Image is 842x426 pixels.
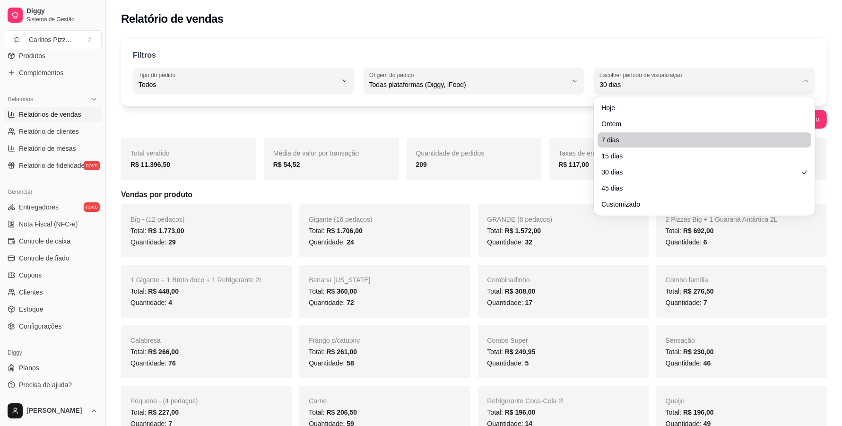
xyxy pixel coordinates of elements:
label: Escolher período de visualização [599,71,685,79]
span: Quantidade: [309,238,354,246]
span: R$ 276,50 [683,287,714,295]
span: Total vendido [130,149,170,157]
span: Total: [130,287,179,295]
span: Customizado [601,200,798,209]
span: R$ 692,00 [683,227,714,235]
span: Quantidade: [309,299,354,306]
strong: R$ 54,52 [273,161,300,168]
span: Controle de caixa [19,236,70,246]
span: Quantidade: [666,299,707,306]
span: Total: [666,409,714,416]
span: R$ 227,00 [148,409,179,416]
span: Quantidade: [309,359,354,367]
span: Entregadores [19,202,59,212]
span: Relatórios [8,96,33,103]
strong: R$ 11.396,50 [130,161,170,168]
span: 76 [168,359,176,367]
span: Queijo [666,397,685,405]
span: Total: [130,227,184,235]
span: Quantidade: [666,359,711,367]
div: Gerenciar [4,184,102,200]
span: 30 dias [601,167,798,177]
div: Carlitos Pizz ... [29,35,71,44]
span: Produtos [19,51,45,61]
span: Quantidade: [666,238,707,246]
span: Frango c/catupiry [309,337,360,344]
label: Origem do pedido [369,71,417,79]
span: 45 dias [601,183,798,193]
span: Total: [309,287,357,295]
span: R$ 266,00 [148,348,179,356]
span: Combo Super [487,337,528,344]
span: Hoje [601,103,798,113]
span: Relatório de fidelidade [19,161,85,170]
span: R$ 230,00 [683,348,714,356]
span: Total: [309,227,363,235]
span: Relatório de clientes [19,127,79,136]
span: Taxas de entrega [558,149,609,157]
span: 24 [347,238,354,246]
span: Combinadinho [487,276,530,284]
span: Sensação [666,337,695,344]
span: R$ 1.706,00 [327,227,363,235]
span: Cupons [19,270,42,280]
span: Total: [309,409,357,416]
span: 1 Gigante + 1 Broto doce + 1 Refrigerante 2L [130,276,263,284]
span: Refrigerante Coca-Cola 2l [487,397,564,405]
span: 6 [703,238,707,246]
span: R$ 196,00 [683,409,714,416]
strong: R$ 117,00 [558,161,589,168]
span: Quantidade: [130,299,172,306]
span: Total: [666,287,714,295]
span: 17 [525,299,533,306]
span: Total: [487,287,536,295]
span: C [12,35,21,44]
span: Clientes [19,287,43,297]
span: Total: [130,409,179,416]
h5: Vendas por produto [121,189,827,200]
span: Ontem [601,119,798,129]
span: R$ 249,95 [505,348,536,356]
span: GRANDE (8 pedaços) [487,216,553,223]
span: 72 [347,299,354,306]
span: R$ 196,00 [505,409,536,416]
span: 46 [703,359,711,367]
span: Sistema de Gestão [26,16,98,23]
span: R$ 308,00 [505,287,536,295]
span: Complementos [19,68,63,78]
label: Tipo do pedido [139,71,179,79]
span: Big - (12 pedaços) [130,216,184,223]
span: R$ 1.572,00 [505,227,541,235]
span: Planos [19,363,39,373]
span: Pequena - (4 pedaços) [130,397,198,405]
span: R$ 448,00 [148,287,179,295]
button: Select a team [4,30,102,49]
span: 15 dias [601,151,798,161]
span: 30 dias [599,80,798,89]
span: 32 [525,238,533,246]
span: Total: [666,227,714,235]
div: Diggy [4,345,102,360]
span: Todos [139,80,337,89]
p: Filtros [133,50,156,61]
span: Nota Fiscal (NFC-e) [19,219,78,229]
span: Total: [487,227,541,235]
span: Total: [309,348,357,356]
span: Total: [487,409,536,416]
span: Quantidade: [487,299,533,306]
span: Calabresa [130,337,161,344]
span: Carne [309,397,327,405]
span: 58 [347,359,354,367]
span: Quantidade: [130,238,176,246]
span: Banana [US_STATE] [309,276,370,284]
h2: Relatório de vendas [121,11,224,26]
span: Diggy [26,7,98,16]
span: Combo família [666,276,708,284]
span: Todas plataformas (Diggy, iFood) [369,80,568,89]
span: Gigante (16 pedaços) [309,216,373,223]
span: Configurações [19,322,61,331]
span: 2 Pizzas Big + 1 Guaraná Antártica 2L [666,216,778,223]
span: 4 [168,299,172,306]
span: R$ 261,00 [327,348,357,356]
span: Total: [487,348,536,356]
